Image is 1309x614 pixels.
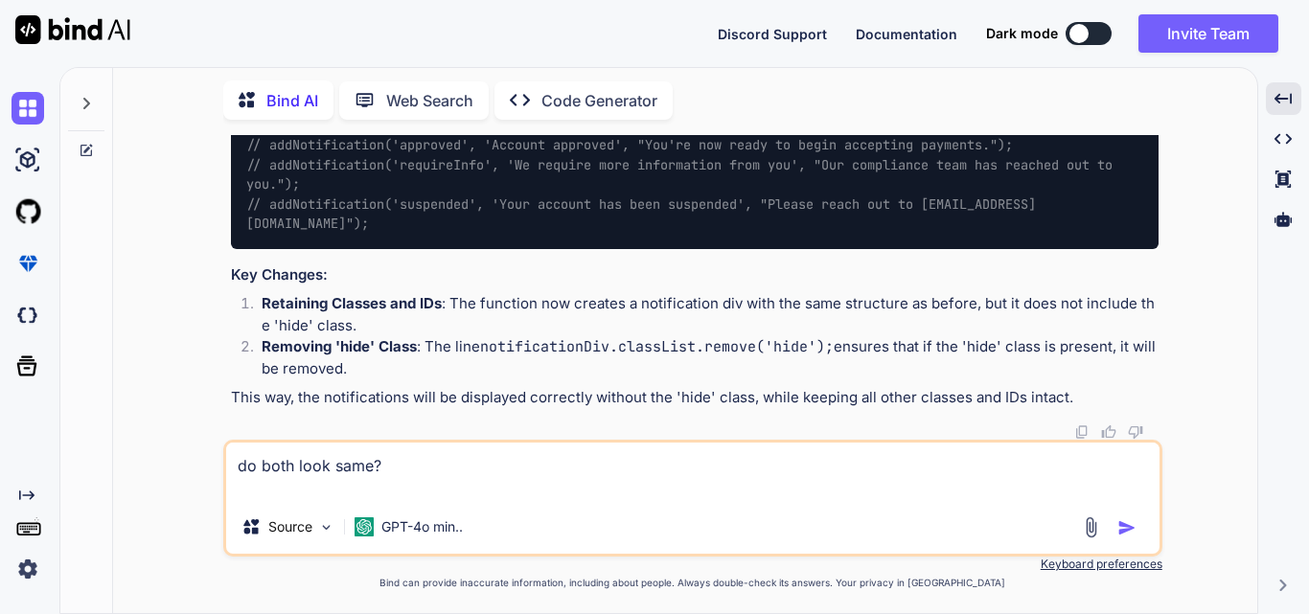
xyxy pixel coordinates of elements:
[856,26,957,42] span: Documentation
[856,24,957,44] button: Documentation
[1080,516,1102,538] img: attachment
[246,336,1159,379] li: : The line ensures that if the 'hide' class is present, it will be removed.
[1117,518,1137,537] img: icon
[262,337,417,355] strong: Removing 'hide' Class
[718,26,827,42] span: Discord Support
[11,144,44,176] img: ai-studio
[15,15,130,44] img: Bind AI
[986,24,1058,43] span: Dark mode
[1138,14,1278,53] button: Invite Team
[231,264,1159,286] h3: Key Changes:
[386,89,473,112] p: Web Search
[11,299,44,331] img: darkCloudIdeIcon
[381,517,463,536] p: GPT-4o min..
[541,89,657,112] p: Code Generator
[1074,424,1090,440] img: copy
[262,294,442,312] strong: Retaining Classes and IDs
[246,293,1159,336] li: : The function now creates a notification div with the same structure as before, but it does not ...
[246,156,1120,193] span: // addNotification('requireInfo', 'We require more information from you', "Our compliance team ha...
[718,24,827,44] button: Discord Support
[1101,424,1116,440] img: like
[223,557,1162,572] p: Keyboard preferences
[11,195,44,228] img: githubLight
[11,553,44,585] img: settings
[246,195,1036,232] span: // addNotification('suspended', 'Your account has been suspended', "Please reach out to [EMAIL_AD...
[318,519,334,535] img: Pick Models
[480,337,834,356] code: notificationDiv.classList.remove('hide');
[1128,424,1143,440] img: dislike
[355,517,374,536] img: GPT-4o mini
[246,137,1013,154] span: // addNotification('approved', 'Account approved', "You're now ready to begin accepting payments.");
[266,89,318,112] p: Bind AI
[11,92,44,125] img: chat
[268,517,312,536] p: Source
[11,247,44,280] img: premium
[231,387,1159,409] p: This way, the notifications will be displayed correctly without the 'hide' class, while keeping a...
[226,443,1160,500] textarea: do both look same?
[223,576,1162,590] p: Bind can provide inaccurate information, including about people. Always double-check its answers....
